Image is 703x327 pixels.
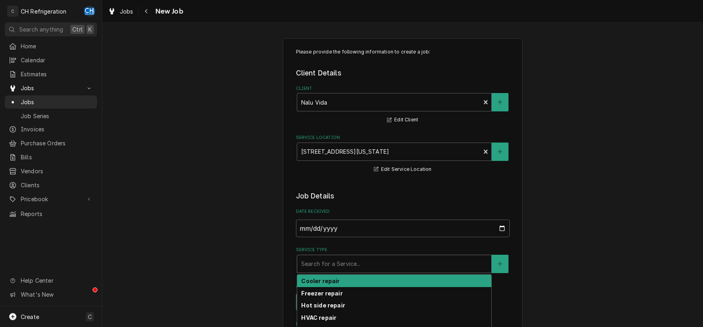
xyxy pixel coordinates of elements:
[296,68,510,78] legend: Client Details
[5,192,97,206] a: Go to Pricebook
[5,274,97,287] a: Go to Help Center
[5,123,97,136] a: Invoices
[296,247,510,253] label: Service Type
[296,135,510,174] div: Service Location
[21,56,93,64] span: Calendar
[5,54,97,67] a: Calendar
[296,208,510,215] label: Date Received
[5,67,97,81] a: Estimates
[296,48,510,55] p: Please provide the following information to create a job:
[296,208,510,237] div: Date Received
[21,195,81,203] span: Pricebook
[5,40,97,53] a: Home
[492,93,508,111] button: Create New Client
[498,261,502,267] svg: Create New Service
[21,210,93,218] span: Reports
[498,99,502,105] svg: Create New Client
[21,125,93,133] span: Invoices
[301,277,340,284] strong: Cooler repair
[498,149,502,155] svg: Create New Location
[296,85,510,125] div: Client
[21,42,93,50] span: Home
[296,220,510,237] input: yyyy-mm-dd
[296,85,510,92] label: Client
[5,109,97,123] a: Job Series
[21,290,92,299] span: What's New
[296,283,510,311] div: Job Type
[373,164,433,174] button: Edit Service Location
[19,25,63,34] span: Search anything
[7,6,18,17] div: C
[21,98,93,106] span: Jobs
[296,283,510,289] label: Job Type
[21,139,93,147] span: Purchase Orders
[5,178,97,192] a: Clients
[88,313,92,321] span: C
[5,22,97,36] button: Search anythingCtrlK
[386,115,419,125] button: Edit Client
[21,7,67,16] div: CH Refrigeration
[153,6,183,17] span: New Job
[5,137,97,150] a: Purchase Orders
[21,181,93,189] span: Clients
[5,207,97,220] a: Reports
[5,288,97,301] a: Go to What's New
[301,314,336,321] strong: HVAC repair
[21,276,92,285] span: Help Center
[21,112,93,120] span: Job Series
[21,153,93,161] span: Bills
[301,290,342,297] strong: Freezer repair
[492,143,508,161] button: Create New Location
[21,313,39,320] span: Create
[5,81,97,95] a: Go to Jobs
[5,151,97,164] a: Bills
[88,25,92,34] span: K
[84,6,95,17] div: Chris Hiraga's Avatar
[21,70,93,78] span: Estimates
[21,167,93,175] span: Vendors
[105,5,137,18] a: Jobs
[5,164,97,178] a: Vendors
[140,5,153,18] button: Navigate back
[296,247,510,273] div: Service Type
[492,255,508,273] button: Create New Service
[5,95,97,109] a: Jobs
[84,6,95,17] div: CH
[120,7,133,16] span: Jobs
[21,84,81,92] span: Jobs
[301,302,345,309] strong: Hot side repair
[296,135,510,141] label: Service Location
[72,25,83,34] span: Ctrl
[296,191,510,201] legend: Job Details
